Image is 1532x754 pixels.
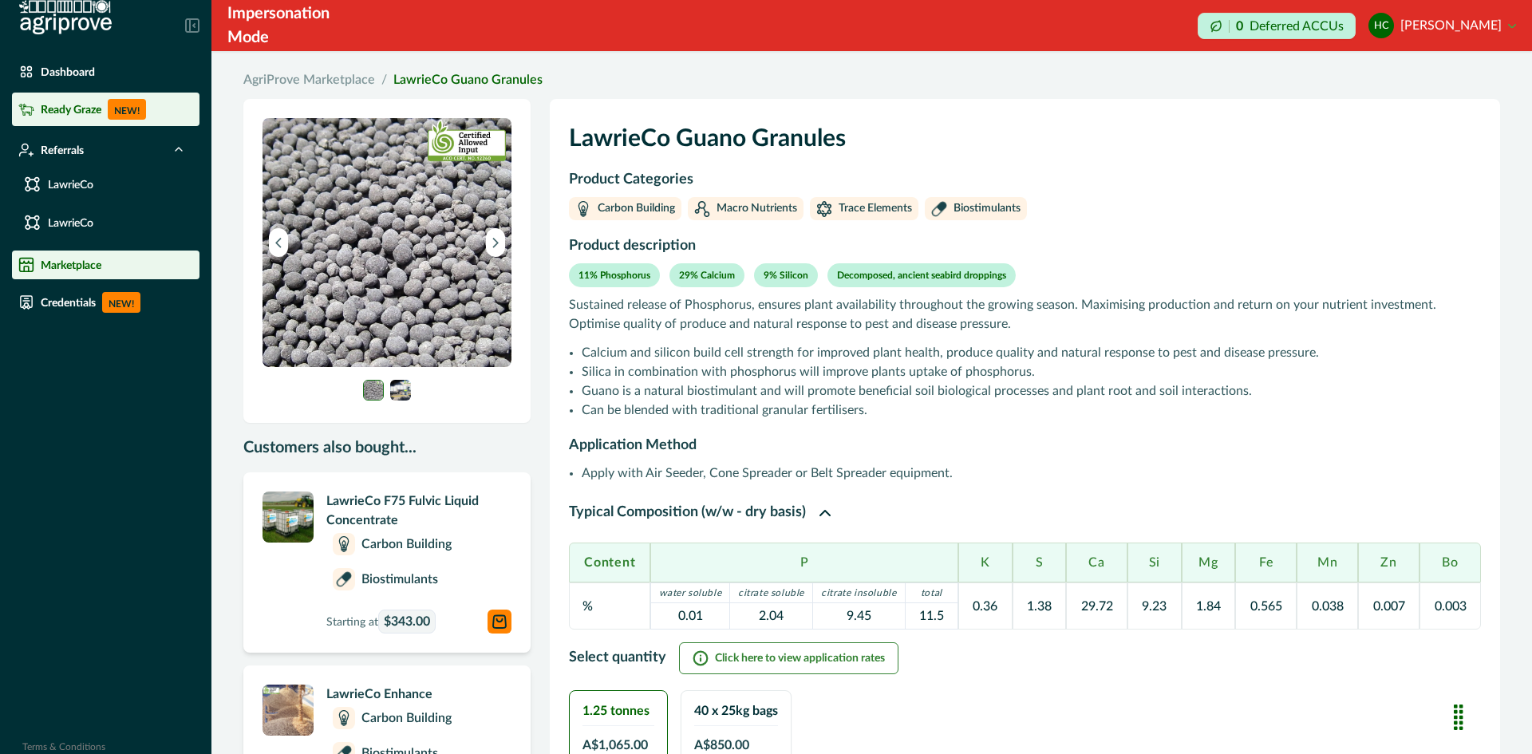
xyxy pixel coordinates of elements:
td: 11.5 [905,603,958,630]
td: 0.007 [1358,582,1419,630]
p: 29% Calcium [679,268,735,282]
img: Biostimulants [336,571,352,587]
div: Drag [1446,693,1471,741]
th: Mg [1182,543,1236,582]
iframe: Chat Widget [1452,677,1532,754]
td: 0.01 [651,603,730,630]
th: Ca [1066,543,1127,582]
p: NEW! [102,292,140,313]
a: Dashboard [12,57,199,86]
button: Next image [486,228,505,257]
th: S [1013,543,1067,582]
h2: 40 x 25kg bags [694,704,778,719]
li: Can be blended with traditional granular fertilisers. [582,401,1481,420]
a: Ready GrazeNEW! [12,93,199,126]
p: Carbon Building [361,535,452,554]
p: Decomposed, ancient seabird droppings [837,268,1006,282]
img: Carbon Building [575,201,591,217]
li: Apply with Air Seeder, Cone Spreader or Belt Spreader equipment. [582,464,1481,483]
p: LawrieCo [48,177,93,194]
p: Biostimulants [954,200,1021,217]
a: LawrieCo [18,206,193,238]
td: 0.565 [1235,582,1297,630]
th: citrate soluble [730,583,813,603]
img: Carbon Building [336,536,352,552]
p: Sustained release of Phosphorus, ensures plant availability throughout the growing season. Maximi... [569,295,1481,334]
th: K [958,543,1013,582]
p: Biostimulants [361,570,438,589]
td: 0.36 [958,582,1013,630]
p: NEW! [108,99,146,120]
p: Deferred ACCUs [1250,20,1344,32]
li: Guano is a natural biostimulant and will promote beneficial soil biological processes and plant r... [582,381,1481,401]
img: Macro Nutrients [694,201,710,217]
span: $343.00 [384,612,430,631]
th: citrate insoluble [812,583,905,603]
p: LawrieCo Enhance [326,685,511,704]
p: Product Categories [569,169,1481,191]
h2: Select quantity [569,649,666,667]
th: total [905,583,958,603]
p: Referrals [41,144,84,156]
h2: Application Method [569,436,1481,455]
img: Biostimulants [931,201,947,217]
a: CredentialsNEW! [12,286,199,319]
th: Si [1127,543,1182,582]
th: Bo [1419,543,1481,582]
th: Content [569,543,650,582]
a: LawrieCo Guano Granules [393,73,543,86]
img: Carbon Building [336,710,352,726]
th: water soluble [651,583,730,603]
td: 0.003 [1419,582,1481,630]
p: Credentials [41,296,96,309]
th: Mn [1297,543,1358,582]
p: LawrieCo [48,215,93,232]
nav: breadcrumb [243,70,1500,89]
td: 29.72 [1066,582,1127,630]
p: 0 [1236,20,1243,33]
a: AgriProve Marketplace [243,70,375,89]
li: Calcium and silicon build cell strength for improved plant health, produce quality and natural re... [582,343,1481,362]
p: Carbon Building [361,709,452,728]
td: 9.23 [1127,582,1182,630]
th: Zn [1358,543,1419,582]
p: Macro Nutrients [717,200,797,217]
a: Marketplace [12,251,199,279]
p: LawrieCo F75 Fulvic Liquid Concentrate [326,491,511,530]
p: Marketplace [41,259,101,271]
a: Terms & Conditions [22,742,105,752]
button: Click here to view application rates [679,642,898,674]
td: 0.038 [1297,582,1358,630]
button: Previous image [269,228,288,257]
p: Starting at [326,610,436,634]
td: 1.38 [1013,582,1067,630]
h2: Product description [569,236,1481,263]
h2: 1.25 tonnes [582,704,654,719]
p: 9% Silicon [764,268,808,282]
button: Harry Clark[PERSON_NAME] [1368,6,1516,45]
td: 9.45 [812,603,905,630]
p: Carbon Building [598,200,675,217]
td: 2.04 [730,603,813,630]
th: Fe [1235,543,1297,582]
img: Trace Elements [816,201,832,217]
div: Impersonation Mode [227,2,369,49]
p: Typical Composition (w/w - dry basis) [569,502,806,523]
td: 1.84 [1182,582,1236,630]
td: % [569,582,650,630]
p: Customers also bought... [243,436,531,460]
p: Ready Graze [41,103,101,116]
h1: LawrieCo Guano Granules [569,118,1481,169]
p: Dashboard [41,65,95,78]
span: / [381,70,387,89]
a: LawrieCo [18,168,193,199]
li: Silica in combination with phosphorus will improve plants uptake of phosphorus. [582,362,1481,381]
th: P [650,543,958,582]
p: Trace Elements [839,200,912,217]
p: 11% Phosphorus [578,268,650,282]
